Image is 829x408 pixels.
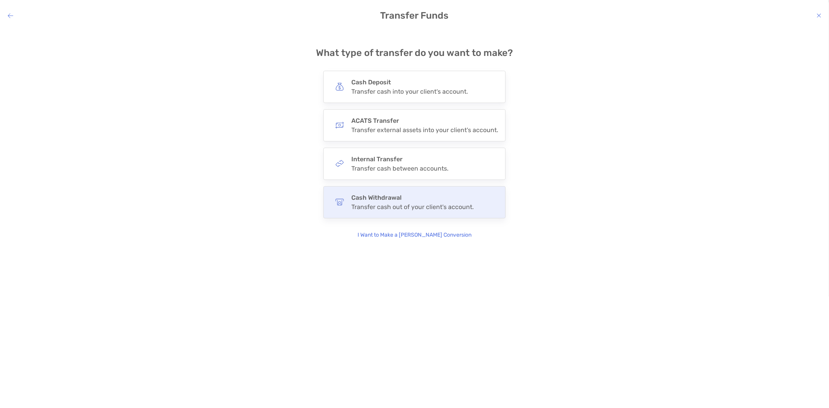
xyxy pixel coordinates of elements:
[351,203,474,211] div: Transfer cash out of your client's account.
[358,231,471,239] p: I Want to Make a [PERSON_NAME] Conversion
[351,117,498,124] h4: ACATS Transfer
[335,82,344,91] img: button icon
[316,47,513,58] h4: What type of transfer do you want to make?
[335,121,344,129] img: button icon
[335,159,344,168] img: button icon
[351,78,468,86] h4: Cash Deposit
[335,198,344,206] img: button icon
[351,88,468,95] div: Transfer cash into your client's account.
[351,194,474,201] h4: Cash Withdrawal
[351,126,498,134] div: Transfer external assets into your client's account.
[351,155,449,163] h4: Internal Transfer
[351,165,449,172] div: Transfer cash between accounts.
